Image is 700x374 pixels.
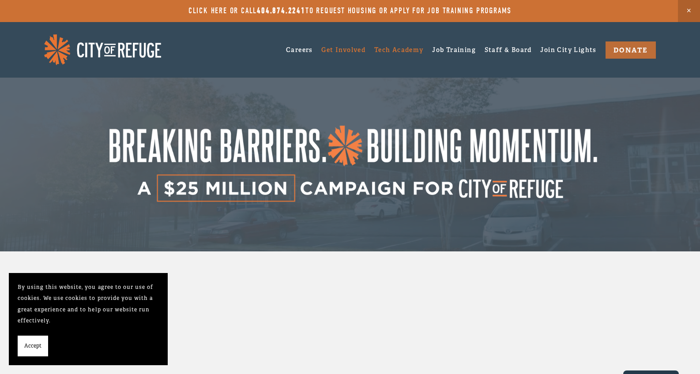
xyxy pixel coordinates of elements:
[432,43,476,56] a: Job Training
[485,43,532,56] a: Staff & Board
[321,46,365,54] a: Get Involved
[9,273,168,366] section: Cookie banner
[606,41,656,59] a: DONATE
[286,43,313,56] a: Careers
[24,340,41,352] span: Accept
[374,43,424,56] a: Tech Academy
[540,43,596,56] a: Join City Lights
[44,34,161,65] img: City of Refuge
[18,336,48,357] button: Accept
[18,282,159,327] p: By using this website, you agree to our use of cookies. We use cookies to provide you with a grea...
